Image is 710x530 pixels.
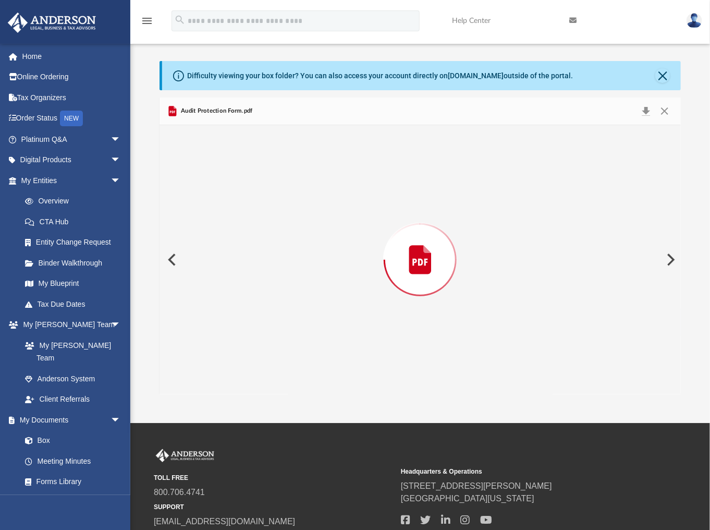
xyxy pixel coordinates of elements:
a: My [PERSON_NAME] Team [15,335,126,368]
button: Previous File [160,245,182,274]
i: menu [141,15,153,27]
a: [EMAIL_ADDRESS][DOMAIN_NAME] [154,517,295,526]
a: Anderson System [15,368,131,389]
div: Preview [160,98,681,394]
a: Online Ordering [7,67,137,88]
a: Home [7,46,137,67]
button: Close [655,104,674,118]
a: My Blueprint [15,273,131,294]
a: Box [15,430,126,451]
a: Platinum Q&Aarrow_drop_down [7,129,137,150]
a: Overview [15,191,137,212]
span: arrow_drop_down [111,129,131,150]
button: Next File [658,245,681,274]
a: Tax Due Dates [15,294,137,315]
button: Download [637,104,656,118]
a: My Documentsarrow_drop_down [7,409,131,430]
a: Meeting Minutes [15,451,131,472]
img: Anderson Advisors Platinum Portal [154,449,216,463]
a: My Entitiesarrow_drop_down [7,170,137,191]
a: Forms Library [15,472,126,492]
a: [STREET_ADDRESS][PERSON_NAME] [401,481,552,490]
a: Digital Productsarrow_drop_down [7,150,137,171]
a: [DOMAIN_NAME] [448,71,504,80]
span: Audit Protection Form.pdf [179,106,253,116]
small: SUPPORT [154,502,394,512]
a: CTA Hub [15,211,137,232]
i: search [174,14,186,26]
span: arrow_drop_down [111,150,131,171]
button: Close [655,68,670,83]
img: Anderson Advisors Platinum Portal [5,13,99,33]
small: TOLL FREE [154,473,394,483]
span: arrow_drop_down [111,315,131,336]
a: [GEOGRAPHIC_DATA][US_STATE] [401,494,534,503]
small: Headquarters & Operations [401,467,641,476]
a: menu [141,20,153,27]
a: My [PERSON_NAME] Teamarrow_drop_down [7,315,131,335]
span: arrow_drop_down [111,170,131,191]
div: Difficulty viewing your box folder? You can also access your account directly on outside of the p... [188,70,573,81]
a: Notarize [15,492,131,513]
a: Binder Walkthrough [15,252,137,273]
img: User Pic [687,13,702,28]
div: NEW [60,111,83,126]
a: Client Referrals [15,389,131,410]
a: Tax Organizers [7,87,137,108]
a: Entity Change Request [15,232,137,253]
span: arrow_drop_down [111,409,131,431]
a: 800.706.4741 [154,488,205,497]
a: Order StatusNEW [7,108,137,129]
